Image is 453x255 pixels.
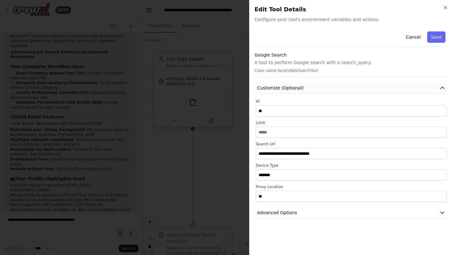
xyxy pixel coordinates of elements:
[254,16,448,23] span: Configure your tool's environment variables and actions.
[256,142,447,147] label: Search Url
[256,120,447,125] label: Limit
[254,59,448,66] p: A tool to perform Google search with a search_query.
[257,85,304,91] span: Customize (Optional)
[254,207,448,219] button: Advanced Options
[256,163,447,168] label: Device Type
[257,209,297,216] span: Advanced Options
[254,82,448,94] button: Customize (Optional)
[254,52,448,58] h3: Google Search
[256,184,447,189] label: Proxy Location
[427,31,445,43] button: Save
[254,5,448,14] h2: Edit Tool Details
[254,68,448,73] p: Class name: SerplyWebSearchTool
[402,31,424,43] button: Cancel
[256,99,447,104] label: Hl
